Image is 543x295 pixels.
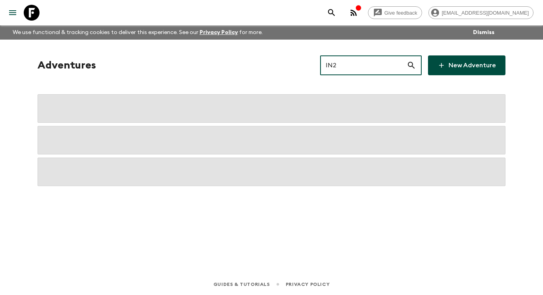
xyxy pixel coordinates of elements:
[38,57,96,73] h1: Adventures
[437,10,533,16] span: [EMAIL_ADDRESS][DOMAIN_NAME]
[5,5,21,21] button: menu
[324,5,339,21] button: search adventures
[428,55,505,75] a: New Adventure
[213,280,270,289] a: Guides & Tutorials
[320,54,407,76] input: e.g. AR1, Argentina
[428,6,534,19] div: [EMAIL_ADDRESS][DOMAIN_NAME]
[368,6,422,19] a: Give feedback
[380,10,422,16] span: Give feedback
[471,27,496,38] button: Dismiss
[200,30,238,35] a: Privacy Policy
[286,280,330,289] a: Privacy Policy
[9,25,266,40] p: We use functional & tracking cookies to deliver this experience. See our for more.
